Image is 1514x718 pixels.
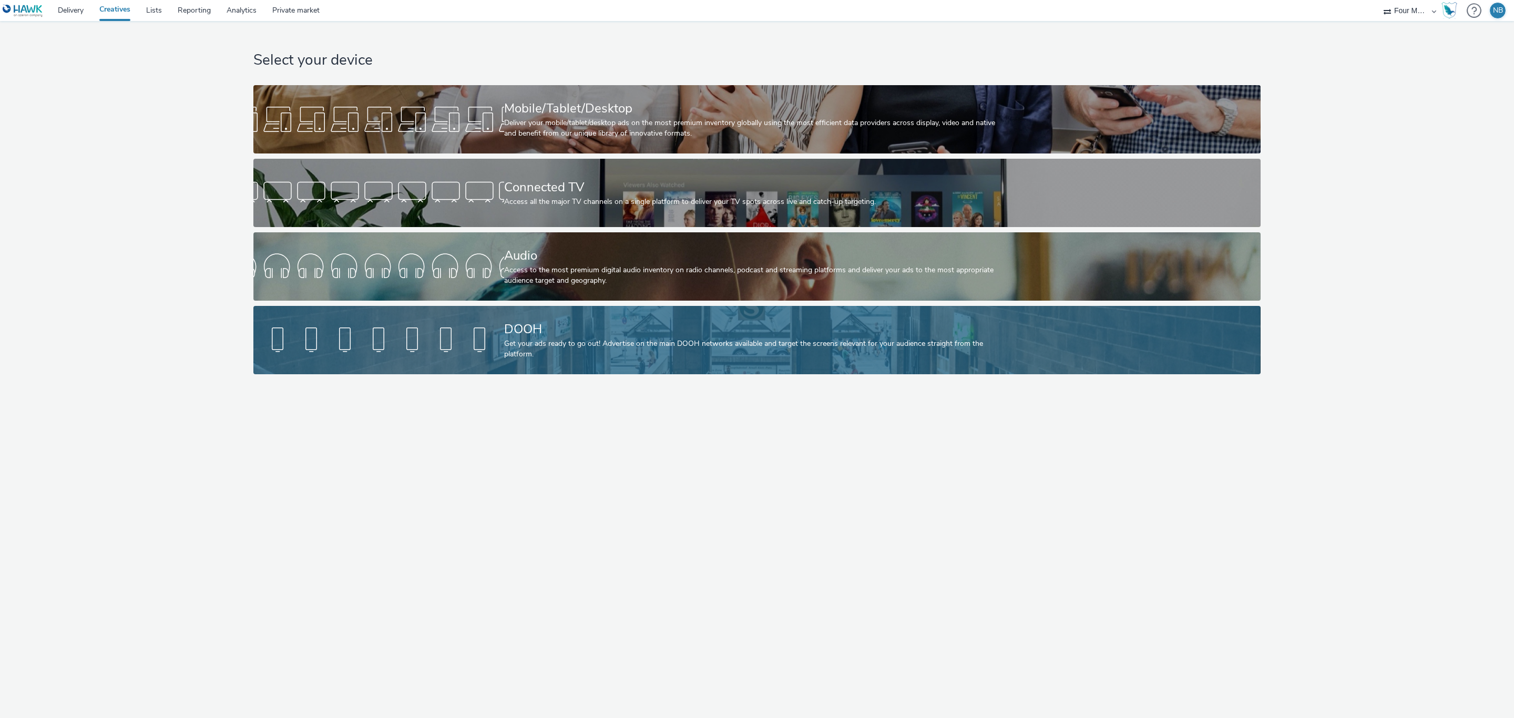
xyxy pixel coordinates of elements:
[253,232,1260,301] a: AudioAccess to the most premium digital audio inventory on radio channels, podcast and streaming ...
[504,247,1006,265] div: Audio
[253,85,1260,153] a: Mobile/Tablet/DesktopDeliver your mobile/tablet/desktop ads on the most premium inventory globall...
[253,159,1260,227] a: Connected TVAccess all the major TV channels on a single platform to deliver your TV spots across...
[504,178,1006,197] div: Connected TV
[504,265,1006,286] div: Access to the most premium digital audio inventory on radio channels, podcast and streaming platf...
[504,320,1006,339] div: DOOH
[1441,2,1457,19] img: Hawk Academy
[253,306,1260,374] a: DOOHGet your ads ready to go out! Advertise on the main DOOH networks available and target the sc...
[3,4,43,17] img: undefined Logo
[504,197,1006,207] div: Access all the major TV channels on a single platform to deliver your TV spots across live and ca...
[504,118,1006,139] div: Deliver your mobile/tablet/desktop ads on the most premium inventory globally using the most effi...
[504,99,1006,118] div: Mobile/Tablet/Desktop
[1493,3,1503,18] div: NB
[1441,2,1461,19] a: Hawk Academy
[253,50,1260,70] h1: Select your device
[504,339,1006,360] div: Get your ads ready to go out! Advertise on the main DOOH networks available and target the screen...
